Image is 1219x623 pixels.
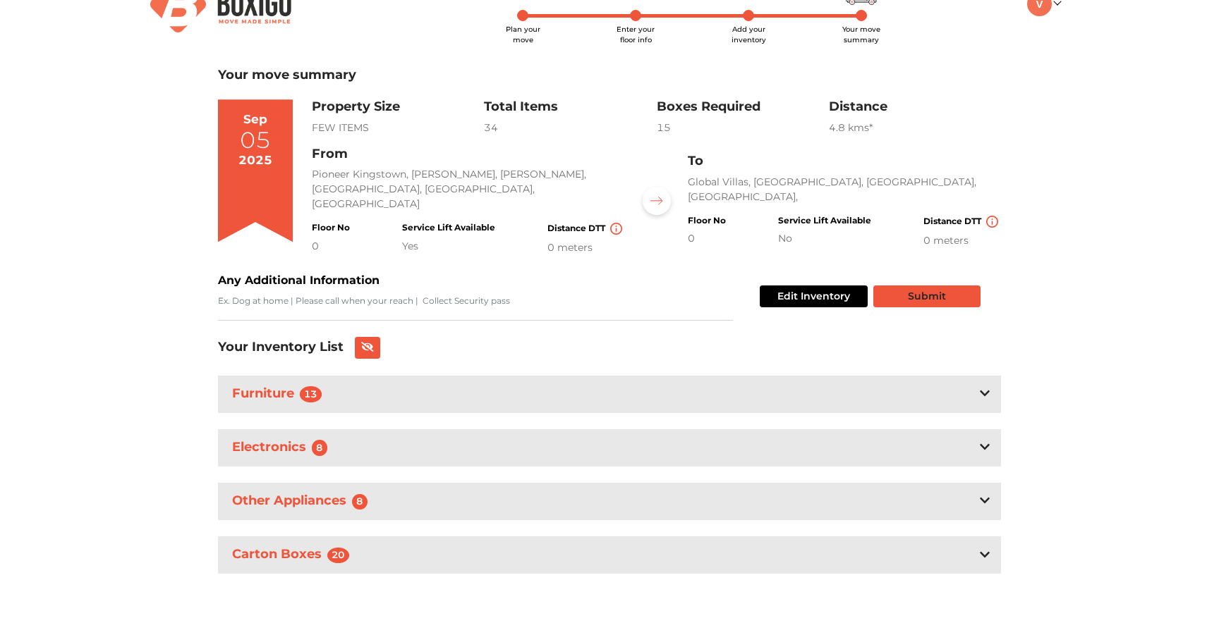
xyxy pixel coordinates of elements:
[617,25,655,44] span: Enter your floor info
[778,231,871,246] div: No
[506,25,540,44] span: Plan your move
[40,23,69,34] div: v 4.0.25
[484,121,656,135] div: 34
[923,233,1001,248] div: 0 meters
[873,285,981,307] button: Submit
[240,129,271,152] div: 05
[829,121,1001,135] div: 4.8 km s*
[156,83,238,92] div: Keywords by Traffic
[300,386,322,402] span: 13
[229,491,376,512] h3: Other Appliances
[778,216,871,226] h4: Service Lift Available
[312,167,625,211] p: Pioneer Kingstown, [PERSON_NAME], [PERSON_NAME], [GEOGRAPHIC_DATA], [GEOGRAPHIC_DATA], [GEOGRAPHI...
[402,223,495,233] h4: Service Lift Available
[923,216,1001,228] h4: Distance DTT
[312,99,484,115] h3: Property Size
[327,548,349,563] span: 20
[312,223,350,233] h4: Floor No
[218,68,1001,83] h3: Your move summary
[732,25,766,44] span: Add your inventory
[243,111,267,129] div: Sep
[688,175,1001,204] p: Global Villas, [GEOGRAPHIC_DATA], [GEOGRAPHIC_DATA], [GEOGRAPHIC_DATA],
[402,239,495,254] div: Yes
[238,152,272,170] div: 2025
[229,437,336,459] h3: Electronics
[688,216,726,226] h4: Floor No
[23,23,34,34] img: logo_orange.svg
[23,37,34,48] img: website_grey.svg
[218,340,344,355] h3: Your Inventory List
[229,383,330,405] h3: Furniture
[312,440,327,455] span: 8
[657,121,829,135] div: 15
[37,37,155,48] div: Domain: [DOMAIN_NAME]
[312,239,350,254] div: 0
[229,544,358,566] h3: Carton Boxes
[312,147,625,162] h3: From
[688,231,726,246] div: 0
[312,121,484,135] div: FEW ITEMS
[484,99,656,115] h3: Total Items
[218,273,380,287] b: Any Additional Information
[688,154,1001,169] h3: To
[657,99,829,115] h3: Boxes Required
[38,82,49,93] img: tab_domain_overview_orange.svg
[54,83,126,92] div: Domain Overview
[547,223,625,235] h4: Distance DTT
[352,494,368,510] span: 8
[842,25,880,44] span: Your move summary
[547,240,625,255] div: 0 meters
[140,82,152,93] img: tab_keywords_by_traffic_grey.svg
[760,285,868,307] button: Edit Inventory
[829,99,1001,115] h3: Distance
